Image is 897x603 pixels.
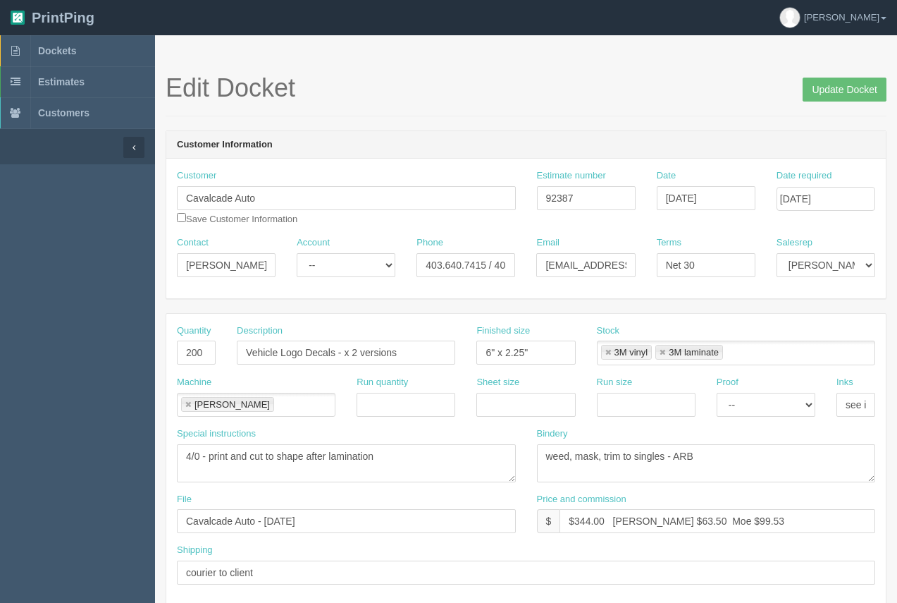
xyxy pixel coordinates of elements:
label: Bindery [537,427,568,441]
label: Salesrep [777,236,812,250]
input: Enter customer name [177,186,516,210]
label: Price and commission [537,493,626,506]
label: Sheet size [476,376,519,389]
label: Machine [177,376,211,389]
label: Run quantity [357,376,408,389]
label: Email [536,236,559,250]
label: Stock [597,324,620,338]
label: Terms [657,236,681,250]
label: Proof [717,376,738,389]
label: Contact [177,236,209,250]
label: Date required [777,169,832,183]
label: Special instructions [177,427,256,441]
label: Estimate number [537,169,606,183]
label: Inks [836,376,853,389]
label: Quantity [177,324,211,338]
label: Date [657,169,676,183]
textarea: 4/0 - print and cut to shape after lamination [177,444,516,482]
div: [PERSON_NAME] [194,400,270,409]
label: Account [297,236,330,250]
img: avatar_default-7531ab5dedf162e01f1e0bb0964e6a185e93c5c22dfe317fb01d7f8cd2b1632c.jpg [780,8,800,28]
label: Description [237,324,283,338]
label: Shipping [177,544,213,557]
img: logo-3e63b451c926e2ac314895c53de4908e5d424f24456219fb08d385ab2e579770.png [11,11,25,25]
span: Customers [38,107,89,118]
label: Customer [177,169,216,183]
input: Update Docket [803,78,886,102]
span: Dockets [38,45,76,56]
h1: Edit Docket [166,74,886,102]
textarea: weed, mask, trim to singles - ARB [537,444,876,482]
div: $ [537,509,560,533]
label: Phone [416,236,443,250]
header: Customer Information [166,131,886,159]
div: Save Customer Information [177,169,516,226]
label: Finished size [476,324,530,338]
span: Estimates [38,76,85,87]
div: 3M laminate [669,348,719,357]
label: Run size [597,376,633,389]
label: File [177,493,192,506]
div: 3M vinyl [614,348,648,357]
